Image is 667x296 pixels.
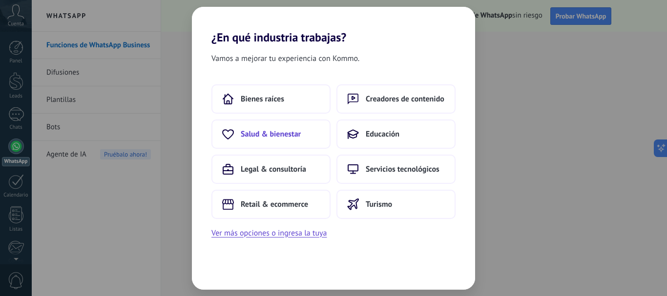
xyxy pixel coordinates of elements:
span: Legal & consultoría [241,164,306,174]
span: Salud & bienestar [241,129,301,139]
span: Educación [366,129,399,139]
button: Retail & ecommerce [211,190,331,219]
span: Retail & ecommerce [241,199,308,209]
span: Bienes raíces [241,94,284,104]
button: Servicios tecnológicos [336,155,456,184]
h2: ¿En qué industria trabajas? [192,7,475,44]
button: Legal & consultoría [211,155,331,184]
button: Educación [336,119,456,149]
button: Ver más opciones o ingresa la tuya [211,227,327,239]
span: Turismo [366,199,392,209]
button: Creadores de contenido [336,84,456,114]
button: Bienes raíces [211,84,331,114]
button: Turismo [336,190,456,219]
span: Vamos a mejorar tu experiencia con Kommo. [211,52,359,65]
span: Creadores de contenido [366,94,444,104]
button: Salud & bienestar [211,119,331,149]
span: Servicios tecnológicos [366,164,439,174]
